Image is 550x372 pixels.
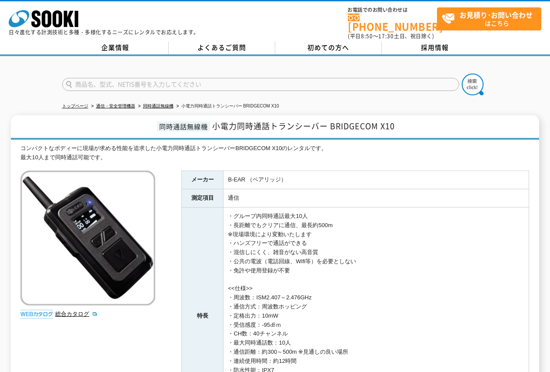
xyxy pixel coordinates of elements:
[442,8,541,30] span: はこちら
[182,189,223,208] th: 測定項目
[20,144,529,162] div: コンパクトなボディーに現場が求める性能を追求した小電力同時通話トランシーバーBRIDGECOM X10のレンタルです。 最大10人まで同時通話可能です。
[20,310,53,318] img: webカタログ
[348,13,437,31] a: [PHONE_NUMBER]
[20,171,155,305] img: 小電力同時通話トランシーバー BRIDGECOM X10
[9,30,199,35] p: 日々進化する計測技術と多種・多様化するニーズにレンタルでお応えします。
[460,10,533,20] strong: お見積り･お問い合わせ
[361,32,373,40] span: 8:50
[62,104,88,108] a: トップページ
[378,32,394,40] span: 17:30
[62,41,169,54] a: 企業情報
[182,171,223,189] th: メーカー
[348,7,437,13] span: お電話でのお問い合わせは
[55,311,98,317] a: 総合カタログ
[275,41,382,54] a: 初めての方へ
[143,104,173,108] a: 同時通話無線機
[437,7,541,30] a: お見積り･お問い合わせはこちら
[462,74,483,95] img: btn_search.png
[348,32,434,40] span: (平日 ～ 土日、祝日除く)
[223,171,529,189] td: B-EAR （ベアリッジ）
[223,189,529,208] td: 通信
[212,120,395,132] span: 小電力同時通話トランシーバー BRIDGECOM X10
[382,41,488,54] a: 採用情報
[175,102,279,111] li: 小電力同時通話トランシーバー BRIDGECOM X10
[157,121,210,131] span: 同時通話無線機
[62,78,459,91] input: 商品名、型式、NETIS番号を入力してください
[169,41,275,54] a: よくあるご質問
[96,104,135,108] a: 通信・安全管理機器
[307,43,349,52] span: 初めての方へ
